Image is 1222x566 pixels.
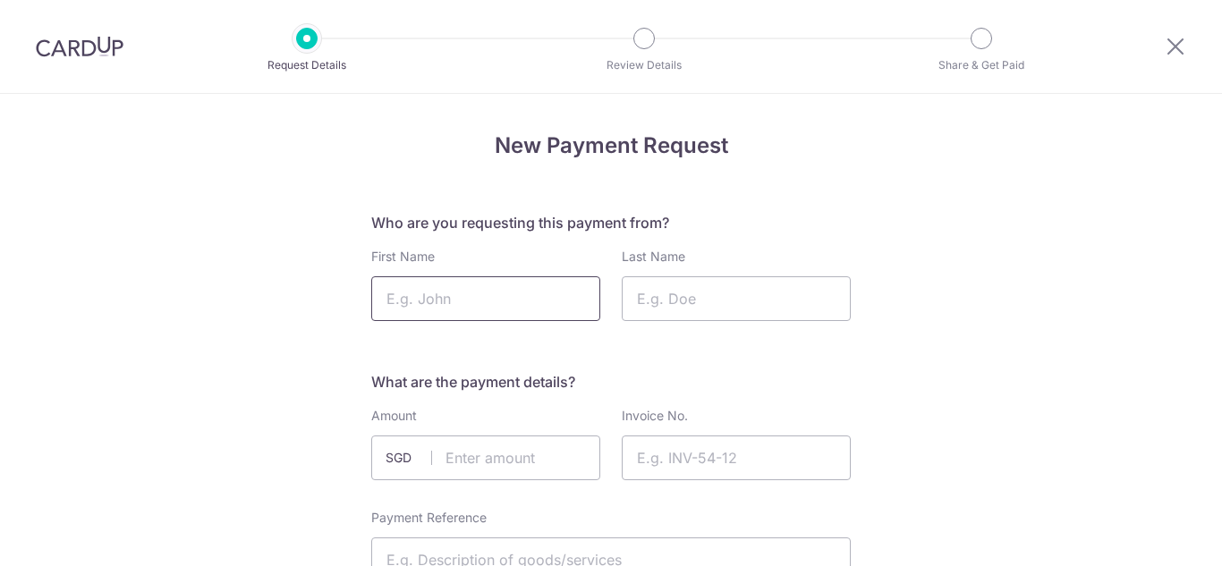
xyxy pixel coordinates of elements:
input: E.g. Doe [622,276,851,321]
input: E.g. John [371,276,600,321]
p: Review Details [578,56,710,74]
span: 帮助 [167,12,195,29]
label: Payment Reference [371,509,487,527]
label: Invoice No. [622,407,688,425]
p: Request Details [241,56,373,74]
label: First Name [371,248,435,266]
h5: Who are you requesting this payment from? [371,212,851,233]
label: Last Name [622,248,685,266]
input: E.g. INV-54-12 [622,435,851,480]
img: CardUp [36,36,123,57]
span: SGD [386,449,432,467]
label: Amount [371,407,417,425]
h5: What are the payment details? [371,371,851,393]
h4: New Payment Request [371,130,851,162]
input: Enter amount [371,435,600,480]
p: Share & Get Paid [915,56,1048,74]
